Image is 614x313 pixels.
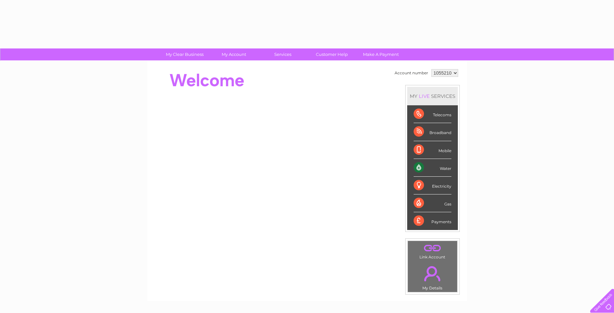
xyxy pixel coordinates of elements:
div: Telecoms [414,105,451,123]
div: Water [414,159,451,177]
div: LIVE [418,93,431,99]
td: My Details [408,261,458,292]
div: MY SERVICES [407,87,458,105]
a: My Account [207,48,260,60]
td: Link Account [408,241,458,261]
div: Payments [414,212,451,230]
div: Mobile [414,141,451,159]
div: Gas [414,194,451,212]
td: Account number [393,68,430,78]
a: . [409,243,456,254]
a: Customer Help [305,48,358,60]
a: Make A Payment [354,48,408,60]
a: . [409,262,456,285]
div: Electricity [414,177,451,194]
a: Services [256,48,309,60]
div: Broadband [414,123,451,141]
a: My Clear Business [158,48,211,60]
